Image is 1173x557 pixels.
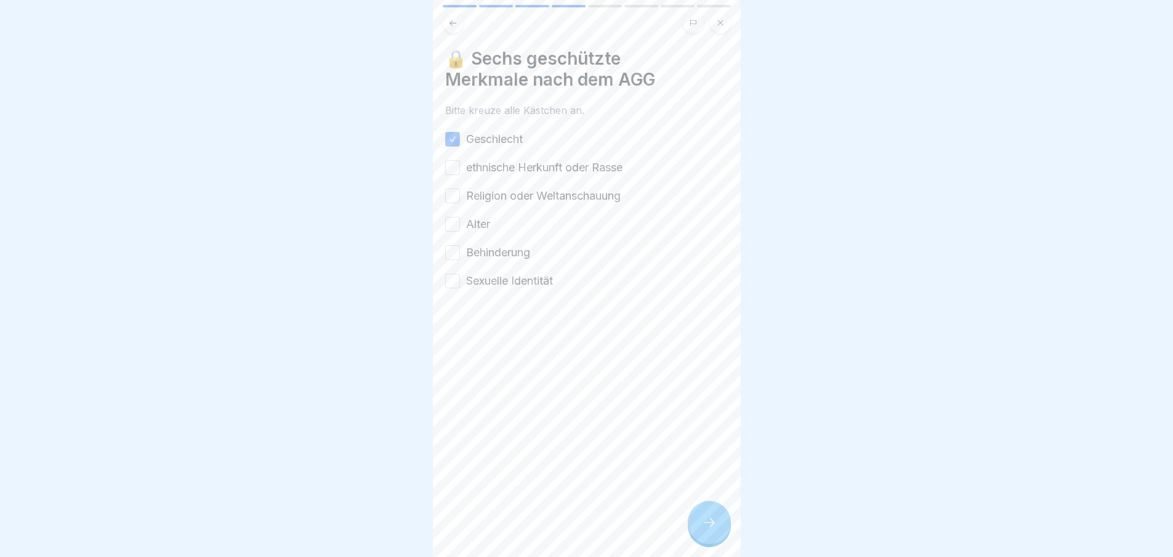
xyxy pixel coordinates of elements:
[466,188,621,204] label: Religion oder Weltanschauung
[466,160,623,176] label: ethnische Herkunft oder Rasse
[445,48,728,90] h4: 🔒 Sechs geschützte Merkmale nach dem AGG
[466,245,530,261] label: Behinderung
[466,131,523,147] label: Geschlecht
[466,216,490,232] label: Alter
[445,105,728,116] div: Bitte kreuze alle Kästchen an.
[466,273,553,289] label: Sexuelle Identität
